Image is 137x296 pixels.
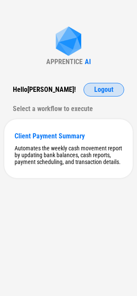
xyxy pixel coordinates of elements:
[13,102,124,116] div: Select a workflow to execute
[51,26,86,58] img: Apprentice AI
[46,58,83,66] div: APPRENTICE
[15,145,122,165] div: Automates the weekly cash movement report by updating bank balances, cash reports, payment schedu...
[15,132,122,140] div: Client Payment Summary
[94,86,113,93] span: Logout
[83,83,124,97] button: Logout
[13,83,76,97] div: Hello [PERSON_NAME] !
[85,58,91,66] div: AI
